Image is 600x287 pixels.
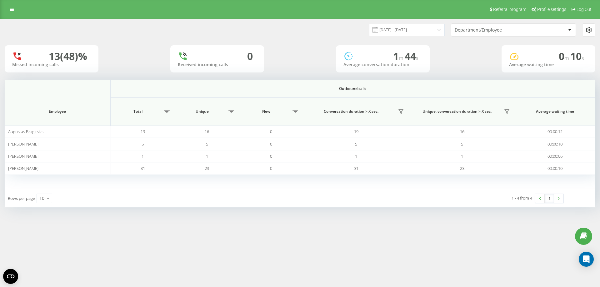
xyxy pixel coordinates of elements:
[8,141,38,147] span: [PERSON_NAME]
[461,141,463,147] span: 5
[39,195,44,201] div: 10
[142,141,144,147] span: 5
[460,129,464,134] span: 16
[460,166,464,171] span: 23
[512,195,532,201] div: 1 - 4 from 4
[114,109,162,114] span: Total
[399,55,405,62] span: m
[412,109,502,114] span: Unique, conversation duration > Х sec.
[515,138,595,150] td: 00:00:10
[141,129,145,134] span: 19
[206,141,208,147] span: 5
[205,129,209,134] span: 16
[577,7,592,12] span: Log Out
[270,166,272,171] span: 0
[178,62,257,67] div: Received incoming calls
[343,62,422,67] div: Average conversation duration
[12,62,91,67] div: Missed incoming calls
[206,153,208,159] span: 1
[509,62,588,67] div: Average waiting time
[306,109,396,114] span: Conversation duration > Х sec.
[522,109,588,114] span: Average waiting time
[416,55,418,62] span: s
[355,141,357,147] span: 5
[354,166,358,171] span: 31
[8,153,38,159] span: [PERSON_NAME]
[137,86,568,91] span: Outbound calls
[8,129,43,134] span: Augustas Bisigirskis
[545,194,554,203] a: 1
[270,153,272,159] span: 0
[354,129,358,134] span: 19
[461,153,463,159] span: 1
[515,150,595,162] td: 00:00:06
[515,126,595,138] td: 00:00:12
[142,153,144,159] span: 1
[270,141,272,147] span: 0
[579,252,594,267] div: Open Intercom Messenger
[13,109,102,114] span: Employee
[205,166,209,171] span: 23
[393,49,405,63] span: 1
[564,55,570,62] span: m
[49,50,87,62] div: 13 (48)%
[3,269,18,284] button: Open CMP widget
[582,55,584,62] span: s
[247,50,253,62] div: 0
[570,49,584,63] span: 10
[405,49,418,63] span: 44
[270,129,272,134] span: 0
[8,166,38,171] span: [PERSON_NAME]
[178,109,226,114] span: Unique
[8,195,35,201] span: Rows per page
[141,166,145,171] span: 31
[559,49,570,63] span: 0
[455,27,529,33] div: Department/Employee
[493,7,526,12] span: Referral program
[537,7,566,12] span: Profile settings
[355,153,357,159] span: 1
[242,109,291,114] span: New
[515,162,595,175] td: 00:00:10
